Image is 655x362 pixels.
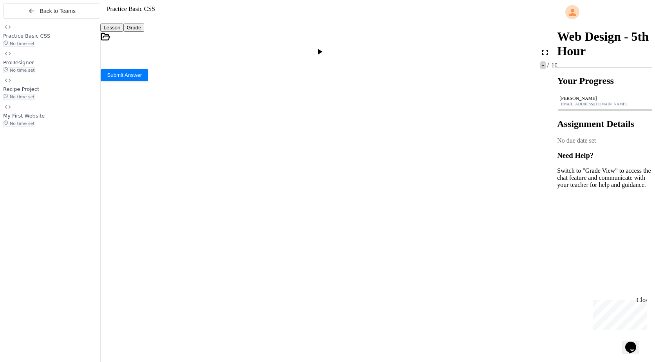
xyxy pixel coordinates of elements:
h2: Your Progress [557,76,652,86]
span: / [547,62,549,69]
span: No time set [3,67,35,73]
span: Recipe Project [3,86,39,92]
span: - [540,61,545,69]
h3: Need Help? [557,151,652,160]
span: No time set [3,41,35,47]
span: My First Website [3,113,45,119]
h2: Assignment Details [557,119,652,129]
span: Practice Basic CSS [3,33,50,39]
button: Back to Teams [3,3,100,19]
div: [PERSON_NAME] [559,96,650,101]
iframe: chat widget [622,331,647,354]
div: No due date set [557,137,652,144]
h1: Web Design - 5th Hour [557,29,652,58]
iframe: chat widget [590,297,647,330]
p: Switch to "Grade View" to access the chat feature and communicate with your teacher for help and ... [557,167,652,188]
span: Submit Answer [107,72,142,78]
button: Grade [123,24,144,32]
span: No time set [3,121,35,127]
div: [EMAIL_ADDRESS][DOMAIN_NAME] [559,102,650,106]
span: 10 [550,62,557,69]
span: Back to Teams [40,8,76,14]
div: My Account [557,3,652,21]
span: No time set [3,94,35,100]
span: ProDesigner [3,60,34,65]
span: Practice Basic CSS [107,5,155,12]
button: Submit Answer [101,69,148,81]
div: Chat with us now!Close [3,3,54,50]
button: Lesson [100,24,123,32]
